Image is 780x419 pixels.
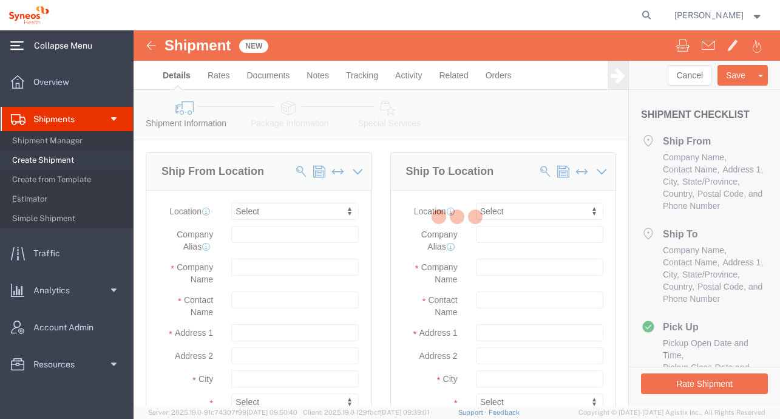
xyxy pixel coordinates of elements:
[33,315,102,339] span: Account Admin
[12,187,124,211] span: Estimator
[12,129,124,153] span: Shipment Manager
[1,70,133,94] a: Overview
[33,107,83,131] span: Shipments
[674,9,744,22] span: Carlton Platt
[148,409,297,416] span: Server: 2025.19.0-91c74307f99
[578,407,765,418] span: Copyright © [DATE]-[DATE] Agistix Inc., All Rights Reserved
[489,409,520,416] a: Feedback
[1,278,133,302] a: Analytics
[33,352,83,376] span: Resources
[246,409,297,416] span: [DATE] 09:50:40
[8,6,49,24] img: logo
[33,241,69,265] span: Traffic
[674,8,764,22] button: [PERSON_NAME]
[1,352,133,376] a: Resources
[1,241,133,265] a: Traffic
[34,33,101,58] span: Collapse Menu
[33,278,78,302] span: Analytics
[33,70,78,94] span: Overview
[12,148,124,172] span: Create Shipment
[1,107,133,131] a: Shipments
[458,409,489,416] a: Support
[12,168,124,192] span: Create from Template
[303,409,429,416] span: Client: 2025.19.0-129fbcf
[1,315,133,339] a: Account Admin
[380,409,429,416] span: [DATE] 09:39:01
[12,206,124,231] span: Simple Shipment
